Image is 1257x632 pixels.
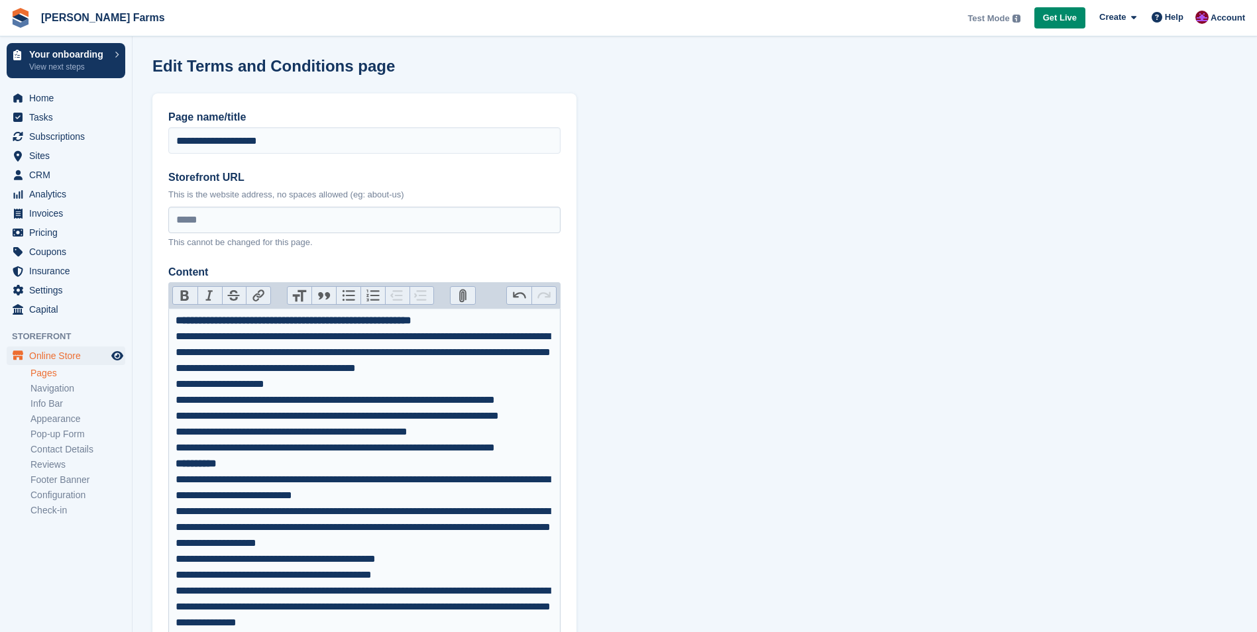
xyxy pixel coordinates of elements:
[30,458,125,471] a: Reviews
[1034,7,1085,29] a: Get Live
[168,188,561,201] p: This is the website address, no spaces allowed (eg: about-us)
[1195,11,1209,24] img: Oliver Atkinson
[1043,11,1077,25] span: Get Live
[410,287,434,304] button: Increase Level
[29,146,109,165] span: Sites
[1165,11,1183,24] span: Help
[1099,11,1126,24] span: Create
[29,61,108,73] p: View next steps
[30,443,125,456] a: Contact Details
[7,43,125,78] a: Your onboarding View next steps
[7,262,125,280] a: menu
[531,287,556,304] button: Redo
[507,287,531,304] button: Undo
[385,287,410,304] button: Decrease Level
[12,330,132,343] span: Storefront
[7,242,125,261] a: menu
[30,428,125,441] a: Pop-up Form
[7,166,125,184] a: menu
[152,57,395,75] h1: Edit Terms and Conditions page
[109,348,125,364] a: Preview store
[30,504,125,517] a: Check-in
[173,287,197,304] button: Bold
[7,300,125,319] a: menu
[7,204,125,223] a: menu
[451,287,475,304] button: Attach Files
[7,108,125,127] a: menu
[311,287,336,304] button: Quote
[168,236,561,249] p: This cannot be changed for this page.
[11,8,30,28] img: stora-icon-8386f47178a22dfd0bd8f6a31ec36ba5ce8667c1dd55bd0f319d3a0aa187defe.svg
[197,287,222,304] button: Italic
[30,397,125,410] a: Info Bar
[29,50,108,59] p: Your onboarding
[7,185,125,203] a: menu
[29,346,109,365] span: Online Store
[30,474,125,486] a: Footer Banner
[246,287,270,304] button: Link
[1211,11,1245,25] span: Account
[7,346,125,365] a: menu
[222,287,246,304] button: Strikethrough
[29,89,109,107] span: Home
[29,127,109,146] span: Subscriptions
[29,166,109,184] span: CRM
[168,264,561,280] label: Content
[7,281,125,299] a: menu
[336,287,360,304] button: Bullets
[168,109,561,125] label: Page name/title
[30,382,125,395] a: Navigation
[7,146,125,165] a: menu
[7,89,125,107] a: menu
[29,281,109,299] span: Settings
[29,223,109,242] span: Pricing
[29,108,109,127] span: Tasks
[29,242,109,261] span: Coupons
[30,367,125,380] a: Pages
[29,204,109,223] span: Invoices
[360,287,385,304] button: Numbers
[7,127,125,146] a: menu
[29,300,109,319] span: Capital
[288,287,312,304] button: Heading
[29,262,109,280] span: Insurance
[30,489,125,501] a: Configuration
[1012,15,1020,23] img: icon-info-grey-7440780725fd019a000dd9b08b2336e03edf1995a4989e88bcd33f0948082b44.svg
[168,170,561,185] label: Storefront URL
[967,12,1009,25] span: Test Mode
[29,185,109,203] span: Analytics
[7,223,125,242] a: menu
[36,7,170,28] a: [PERSON_NAME] Farms
[30,413,125,425] a: Appearance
